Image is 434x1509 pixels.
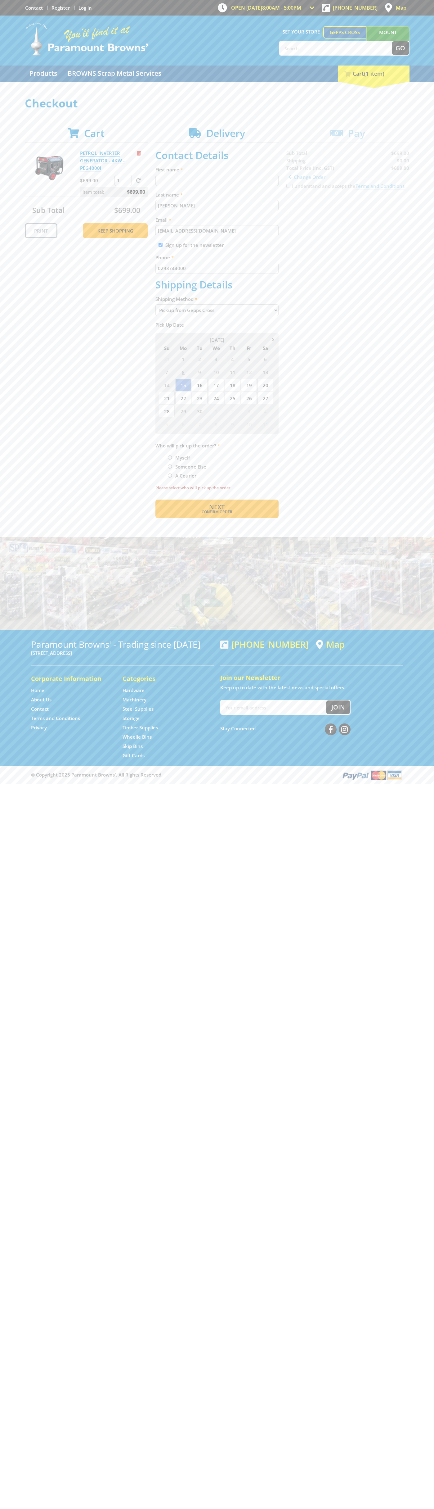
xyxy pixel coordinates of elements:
span: 3 [208,353,224,365]
span: Th [225,344,240,352]
a: Go to the About Us page [31,696,51,703]
a: Go to the Steel Supplies page [123,706,154,712]
h3: Paramount Browns' - Trading since [DATE] [31,639,214,649]
span: 10 [208,366,224,378]
span: Cart [84,126,105,140]
span: 7 [159,366,175,378]
span: 1 [175,353,191,365]
a: Go to the Hardware page [123,687,145,694]
a: Go to the registration page [51,5,70,11]
img: Paramount Browns' [25,22,149,56]
span: 9 [192,366,208,378]
a: Go to the Skip Bins page [123,743,143,750]
input: Please select who will pick up the order. [168,455,172,460]
span: 20 [257,379,273,391]
span: 16 [192,379,208,391]
a: Go to the Machinery page [123,696,146,703]
button: Next Confirm order [155,500,279,518]
span: 28 [159,405,175,417]
h2: Contact Details [155,149,279,161]
span: 24 [208,392,224,404]
input: Search [280,41,392,55]
span: 8 [208,418,224,430]
span: Next [209,503,225,511]
div: ® Copyright 2025 Paramount Browns'. All Rights Reserved. [25,769,409,781]
a: View a map of Gepps Cross location [316,639,345,650]
span: 31 [159,353,175,365]
a: Mount [PERSON_NAME] [366,26,409,50]
span: 5 [159,418,175,430]
a: Go to the Storage page [123,715,140,722]
span: 4 [225,353,240,365]
label: Email [155,216,279,224]
a: PETROL INVERTER GENERATOR - 4KW - PEG4000I [80,150,125,171]
span: 12 [241,366,257,378]
a: Keep Shopping [83,223,148,238]
span: 21 [159,392,175,404]
h2: Shipping Details [155,279,279,291]
span: 11 [225,366,240,378]
span: Mo [175,344,191,352]
label: Phone [155,254,279,261]
a: Log in [78,5,92,11]
a: Gepps Cross [323,26,366,39]
span: 6 [257,353,273,365]
label: First name [155,166,279,173]
a: Go to the Products page [25,66,62,82]
span: 23 [192,392,208,404]
a: Go to the Timber Supplies page [123,724,158,731]
span: 9 [225,418,240,430]
input: Please enter your last name. [155,200,279,211]
span: Delivery [206,126,245,140]
a: Go to the Wheelie Bins page [123,734,152,740]
span: $699.00 [127,187,145,197]
input: Please select who will pick up the order. [168,464,172,469]
label: Who will pick up the order? [155,442,279,449]
span: 14 [159,379,175,391]
button: Join [326,700,350,714]
span: 8:00am - 5:00pm [262,4,301,11]
span: 29 [175,405,191,417]
span: 3 [241,405,257,417]
span: [DATE] [210,337,224,343]
label: Please select who will pick up the order. [155,484,279,492]
span: 18 [225,379,240,391]
input: Please select who will pick up the order. [168,474,172,478]
div: Cart [338,66,409,82]
span: Fr [241,344,257,352]
label: Sign up for the newsletter [165,242,224,248]
a: Print [25,223,57,238]
span: 22 [175,392,191,404]
p: $699.00 [80,177,113,184]
span: 6 [175,418,191,430]
label: Myself [173,452,192,463]
a: Remove from cart [137,150,141,156]
input: Please enter your email address. [155,225,279,236]
span: 2 [192,353,208,365]
span: Set your store [279,26,324,37]
h1: Checkout [25,97,409,110]
span: 15 [175,379,191,391]
span: Su [159,344,175,352]
span: 10 [241,418,257,430]
a: Go to the Contact page [31,706,49,712]
span: Confirm order [169,510,265,514]
span: 8 [175,366,191,378]
span: Tu [192,344,208,352]
span: OPEN [DATE] [231,4,301,11]
span: We [208,344,224,352]
span: 19 [241,379,257,391]
a: Go to the Home page [31,687,44,694]
span: 2 [225,405,240,417]
label: Someone Else [173,461,208,472]
div: [PHONE_NUMBER] [220,639,309,649]
img: PETROL INVERTER GENERATOR - 4KW - PEG4000I [31,149,68,187]
div: Stay Connected [220,721,351,736]
a: Go to the Terms and Conditions page [31,715,80,722]
p: Item total: [80,187,148,197]
h5: Categories [123,674,202,683]
h5: Corporate Information [31,674,110,683]
span: $699.00 [114,205,140,215]
p: Keep up to date with the latest news and special offers. [220,684,403,691]
button: Go [392,41,409,55]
